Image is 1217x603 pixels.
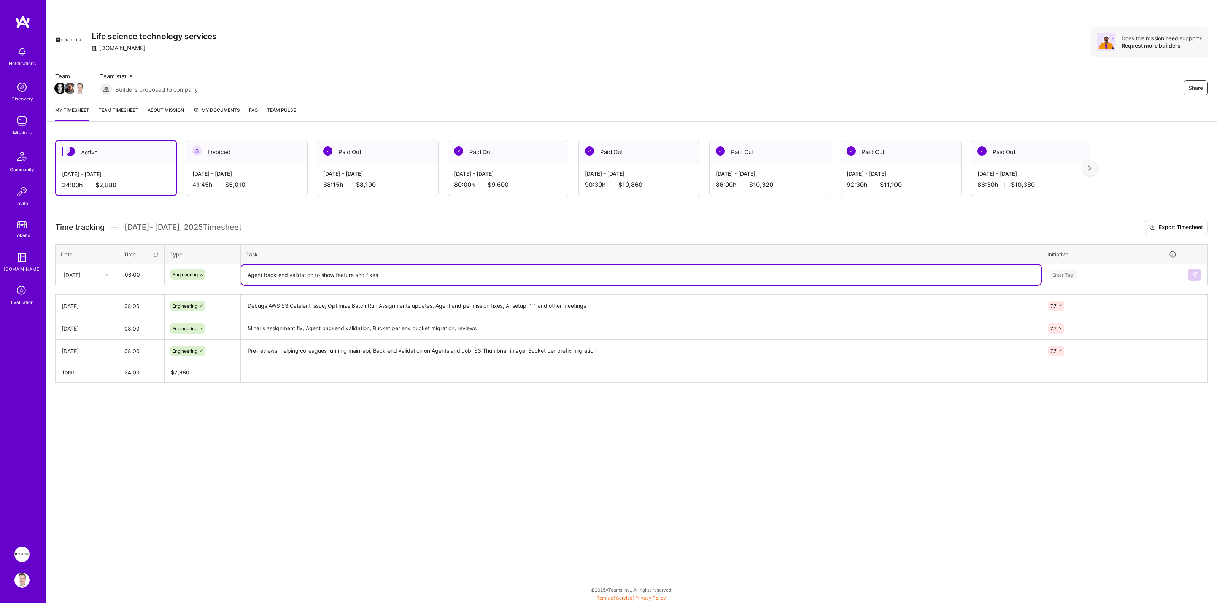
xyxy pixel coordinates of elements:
[14,250,30,265] img: guide book
[55,72,85,80] span: Team
[17,221,27,228] img: tokens
[977,170,1086,178] div: [DATE] - [DATE]
[186,140,307,164] div: Invoiced
[100,83,112,95] img: Builders proposed to company
[241,318,1041,339] textarea: Minaris assignment fix, Agent backend validation, Bucket per env bucket migration, reviews
[749,181,773,189] span: $10,320
[14,231,30,239] div: Tokens
[585,181,694,189] div: 90:30 h
[454,181,563,189] div: 80:00 h
[11,95,33,103] div: Discovery
[323,170,432,178] div: [DATE] - [DATE]
[847,146,856,156] img: Paid Out
[124,250,159,258] div: Time
[192,146,202,156] img: Invoiced
[74,83,86,94] img: Team Member Avatar
[119,264,164,285] input: HH:MM
[488,181,508,189] span: $9,600
[62,325,112,333] div: [DATE]
[454,146,463,156] img: Paid Out
[173,272,198,277] span: Engineering
[241,340,1041,361] textarea: Pre-reviews, helping colleagues running main-api, Back-end validation on Agents and Job, S3 Thumb...
[171,369,189,375] span: $ 2,880
[1050,303,1057,309] span: 7.7
[585,170,694,178] div: [DATE] - [DATE]
[193,106,240,115] span: My Documents
[13,129,32,137] div: Missions
[241,244,1042,264] th: Task
[1047,250,1177,259] div: Initiative
[1097,33,1115,51] img: Avatar
[105,273,109,277] i: icon Chevron
[64,83,76,94] img: Team Member Avatar
[118,296,164,316] input: HH:MM
[193,106,240,121] a: My Documents
[1088,165,1091,171] img: right
[847,181,955,189] div: 92:30 h
[579,140,700,164] div: Paid Out
[62,181,170,189] div: 24:00 h
[618,181,642,189] span: $10,860
[15,284,29,298] i: icon SelectionTeam
[585,146,594,156] img: Paid Out
[1192,272,1198,278] img: Submit
[1050,326,1057,331] span: 7.7
[241,296,1041,317] textarea: Debugs AWS S3 Catalent issue, Optimize Batch Run Assignments updates, Agent and permission fixes,...
[65,82,75,95] a: Team Member Avatar
[1122,35,1202,42] div: Does this mission need support?
[100,72,198,80] span: Team status
[192,170,301,178] div: [DATE] - [DATE]
[267,106,296,121] a: Team Pulse
[880,181,902,189] span: $11,100
[55,223,105,232] span: Time tracking
[14,113,30,129] img: teamwork
[323,146,332,156] img: Paid Out
[14,547,30,562] img: Apprentice: Life science technology services
[317,140,438,164] div: Paid Out
[56,362,118,383] th: Total
[847,170,955,178] div: [DATE] - [DATE]
[1049,269,1077,280] div: Enter Tag
[716,146,725,156] img: Paid Out
[249,106,258,121] a: FAQ
[716,181,825,189] div: 86:00 h
[13,573,32,588] a: User Avatar
[356,181,376,189] span: $8,190
[1122,42,1202,49] div: Request more builders
[66,147,75,156] img: Active
[64,270,81,278] div: [DATE]
[148,106,184,121] a: About Mission
[4,265,41,273] div: [DOMAIN_NAME]
[716,170,825,178] div: [DATE] - [DATE]
[1150,224,1156,232] i: icon Download
[14,80,30,95] img: discovery
[13,147,31,165] img: Community
[118,341,164,361] input: HH:MM
[56,141,176,164] div: Active
[1188,84,1203,92] span: Share
[454,170,563,178] div: [DATE] - [DATE]
[172,348,197,354] span: Engineering
[75,82,85,95] a: Team Member Avatar
[1011,181,1035,189] span: $10,380
[92,32,217,41] h3: Life science technology services
[1145,220,1208,235] button: Export Timesheet
[62,170,170,178] div: [DATE] - [DATE]
[62,302,112,310] div: [DATE]
[55,82,65,95] a: Team Member Avatar
[448,140,569,164] div: Paid Out
[14,44,30,59] img: bell
[225,181,245,189] span: $5,010
[56,244,118,264] th: Date
[118,362,165,383] th: 24:00
[115,86,198,94] span: Builders proposed to company
[192,181,301,189] div: 41:45 h
[15,15,30,29] img: logo
[1184,80,1208,95] button: Share
[172,303,197,309] span: Engineering
[165,244,241,264] th: Type
[14,184,30,199] img: Invite
[971,140,1092,164] div: Paid Out
[710,140,831,164] div: Paid Out
[241,265,1041,285] textarea: Agent back-end validation to show feature and fixes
